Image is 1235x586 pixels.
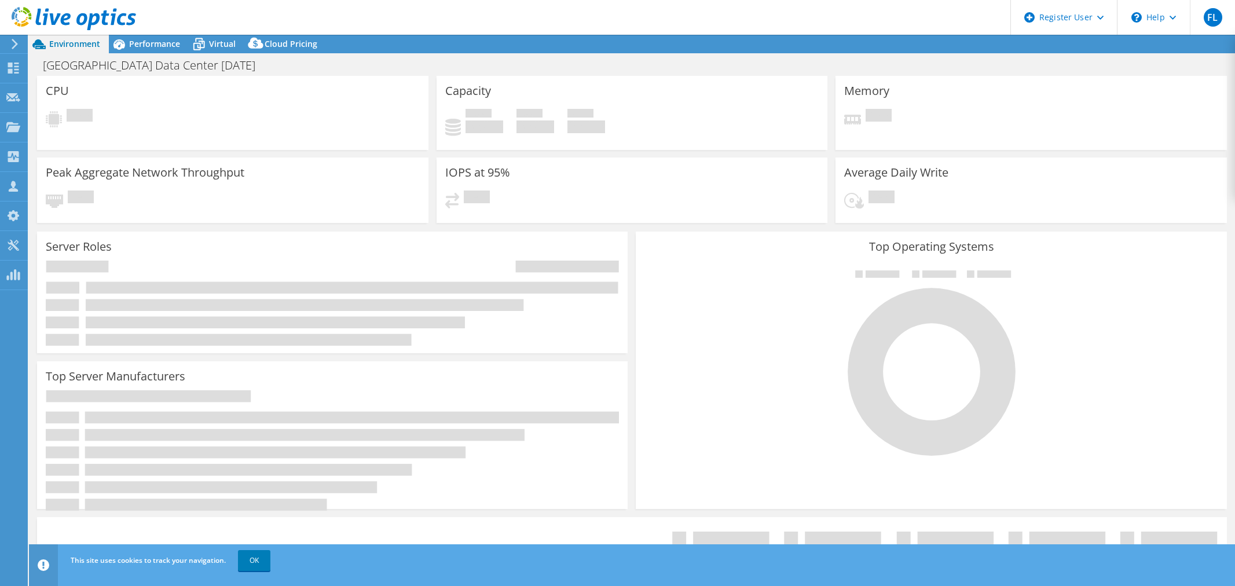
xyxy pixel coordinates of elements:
span: Free [516,109,543,120]
span: Virtual [209,38,236,49]
h3: CPU [46,85,69,97]
h3: Server Roles [46,240,112,253]
h3: Top Operating Systems [644,240,1218,253]
span: Used [466,109,492,120]
a: OK [238,550,270,571]
h4: 0 GiB [466,120,503,133]
h3: Peak Aggregate Network Throughput [46,166,244,179]
h3: Capacity [445,85,491,97]
span: Total [567,109,593,120]
span: FL [1204,8,1222,27]
h3: Memory [844,85,889,97]
h3: Top Server Manufacturers [46,370,185,383]
span: This site uses cookies to track your navigation. [71,555,226,565]
h3: IOPS at 95% [445,166,510,179]
span: Pending [866,109,892,124]
span: Pending [868,191,895,206]
span: Pending [464,191,490,206]
h4: 0 GiB [516,120,554,133]
h4: 0 GiB [567,120,605,133]
span: Pending [68,191,94,206]
span: Pending [67,109,93,124]
span: Cloud Pricing [265,38,317,49]
span: Environment [49,38,100,49]
h3: Average Daily Write [844,166,948,179]
span: Performance [129,38,180,49]
h1: [GEOGRAPHIC_DATA] Data Center [DATE] [38,59,273,72]
svg: \n [1131,12,1142,23]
